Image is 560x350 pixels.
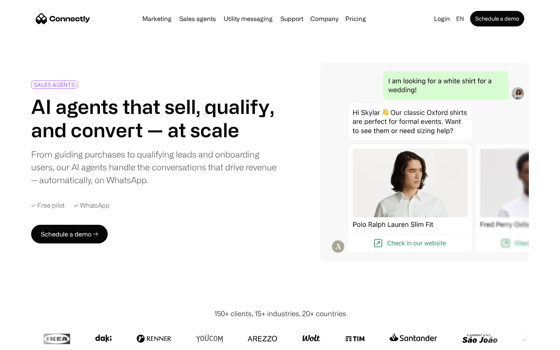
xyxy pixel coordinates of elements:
[214,308,346,319] div: 150+ clients, 15+ industries, 20+ countries
[456,13,464,24] div: en
[8,336,47,347] aside: Language selected: English
[342,16,369,22] a: Pricing
[31,95,277,142] h1: AI agents that sell, qualify, and convert — at scale
[34,82,75,87] div: SALES AGENTS
[277,16,306,22] a: Support
[220,16,276,22] a: Utility messaging
[31,202,65,209] div: ✓ Free pilot
[176,16,219,22] a: Sales agents
[74,202,110,209] div: ✓ WhatsApp
[31,148,277,186] div: From guiding purchases to qualifying leads and onboarding users, our AI agents handle the convers...
[310,13,338,24] div: Company
[431,13,453,24] a: Login
[470,11,524,26] a: Schedule a demo
[31,225,108,243] a: Schedule a demo →
[139,16,175,22] a: Marketing
[16,336,47,347] ul: Language list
